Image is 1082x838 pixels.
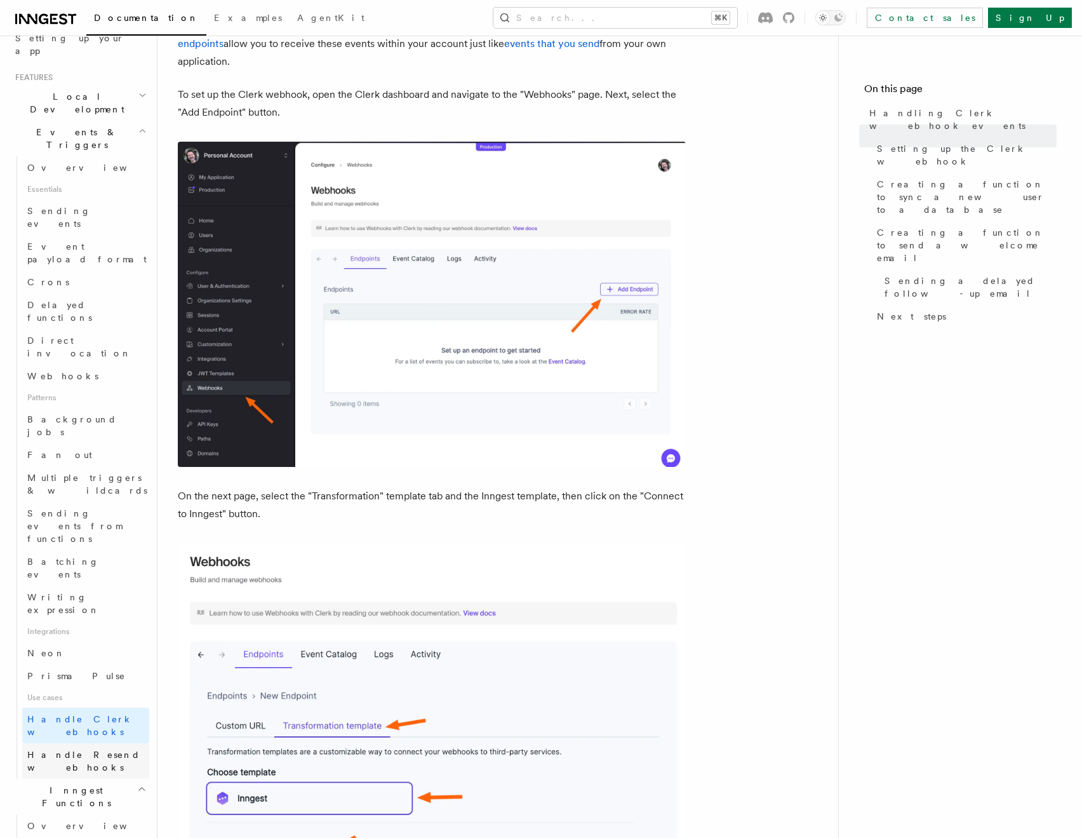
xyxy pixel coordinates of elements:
[10,72,53,83] span: Features
[872,305,1057,328] a: Next steps
[22,550,149,586] a: Batching events
[10,156,149,779] div: Events & Triggers
[27,821,158,831] span: Overview
[27,714,133,737] span: Handle Clerk webhooks
[22,586,149,621] a: Writing expression
[22,408,149,443] a: Background jobs
[10,27,149,62] a: Setting up your app
[712,11,730,24] kbd: ⌘K
[27,592,100,615] span: Writing expression
[27,206,91,229] span: Sending events
[94,13,199,23] span: Documentation
[178,487,686,523] p: On the next page, select the "Transformation" template tab and the Inngest template, then click o...
[27,671,126,681] span: Prisma Pulse
[22,743,149,779] a: Handle Resend webhooks
[27,371,98,381] span: Webhooks
[27,557,99,579] span: Batching events
[885,274,1057,300] span: Sending a delayed follow-up email
[22,502,149,550] a: Sending events from functions
[22,294,149,329] a: Delayed functions
[27,300,92,323] span: Delayed functions
[22,814,149,837] a: Overview
[22,365,149,388] a: Webhooks
[22,466,149,502] a: Multiple triggers & wildcards
[10,784,137,809] span: Inngest Functions
[27,508,122,544] span: Sending events from functions
[10,779,149,814] button: Inngest Functions
[504,37,599,50] a: events that you send
[27,335,131,358] span: Direct invocation
[27,163,158,173] span: Overview
[178,20,625,50] a: webhook endpoints
[27,450,92,460] span: Fan out
[10,85,149,121] button: Local Development
[27,414,117,437] span: Background jobs
[297,13,364,23] span: AgentKit
[872,137,1057,173] a: Setting up the Clerk webhook
[867,8,983,28] a: Contact sales
[22,642,149,665] a: Neon
[10,121,149,156] button: Events & Triggers
[86,4,206,36] a: Documentation
[290,4,372,34] a: AgentKit
[22,271,149,294] a: Crons
[22,199,149,235] a: Sending events
[22,179,149,199] span: Essentials
[877,310,946,323] span: Next steps
[877,226,1057,264] span: Creating a function to send a welcome email
[22,388,149,408] span: Patterns
[178,17,686,71] p: Clerk enables when certain events occur. Inngest's allow you to receive these events within your ...
[879,269,1057,305] a: Sending a delayed follow-up email
[27,648,65,658] span: Neon
[869,107,1057,132] span: Handling Clerk webhook events
[872,173,1057,221] a: Creating a function to sync a new user to a database
[22,443,149,466] a: Fan out
[22,156,149,179] a: Overview
[10,90,138,116] span: Local Development
[493,8,737,28] button: Search...⌘K
[10,126,138,151] span: Events & Triggers
[27,750,140,773] span: Handle Resend webhooks
[214,13,282,23] span: Examples
[864,102,1057,137] a: Handling Clerk webhook events
[22,687,149,708] span: Use cases
[815,10,846,25] button: Toggle dark mode
[22,621,149,642] span: Integrations
[178,86,686,121] p: To set up the Clerk webhook, open the Clerk dashboard and navigate to the "Webhooks" page. Next, ...
[22,665,149,687] a: Prisma Pulse
[27,277,69,287] span: Crons
[22,235,149,271] a: Event payload format
[206,4,290,34] a: Examples
[877,178,1057,216] span: Creating a function to sync a new user to a database
[877,142,1057,168] span: Setting up the Clerk webhook
[988,8,1072,28] a: Sign Up
[27,473,147,496] span: Multiple triggers & wildcards
[22,329,149,365] a: Direct invocation
[27,241,147,264] span: Event payload format
[178,142,686,468] img: The Webhooks page in the Clerk Dashboard. A red arrow points to the button for Add Endpoint.
[22,708,149,743] a: Handle Clerk webhooks
[864,81,1057,102] h4: On this page
[872,221,1057,269] a: Creating a function to send a welcome email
